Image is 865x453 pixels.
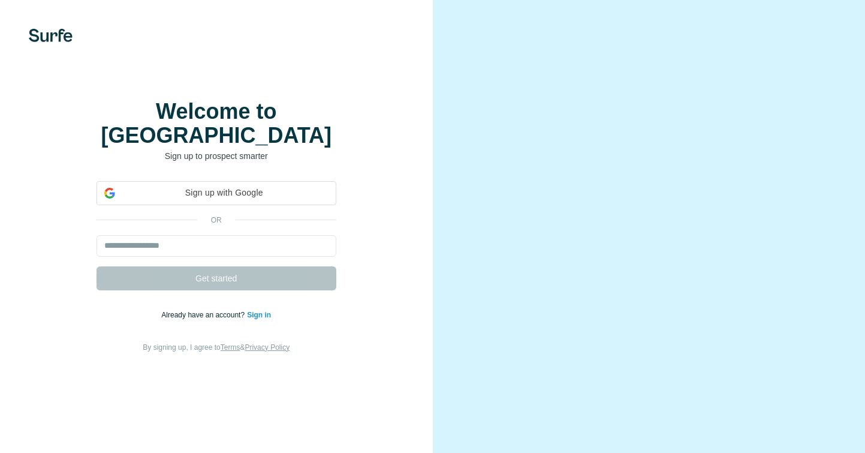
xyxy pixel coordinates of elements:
h1: Welcome to [GEOGRAPHIC_DATA] [97,100,336,148]
div: Sign up with Google [97,181,336,205]
span: Sign up with Google [120,187,328,199]
p: or [197,215,236,226]
a: Sign in [247,311,271,319]
a: Terms [221,343,240,352]
p: Sign up to prospect smarter [97,150,336,162]
img: Surfe's logo [29,29,73,42]
span: By signing up, I agree to & [143,343,290,352]
span: Already have an account? [161,311,247,319]
a: Privacy Policy [245,343,290,352]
